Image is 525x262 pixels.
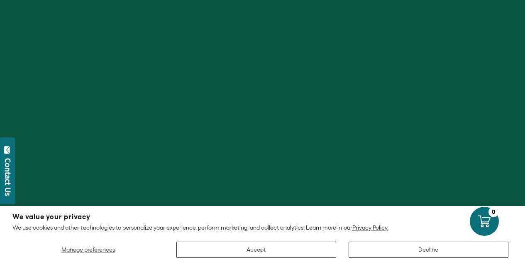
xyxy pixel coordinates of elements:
[352,224,388,231] a: Privacy Policy.
[488,207,499,217] div: 0
[4,158,12,196] div: Contact Us
[349,242,508,258] button: Decline
[12,213,513,220] h2: We value your privacy
[176,242,336,258] button: Accept
[12,242,164,258] button: Manage preferences
[12,224,513,231] p: We use cookies and other technologies to personalize your experience, perform marketing, and coll...
[61,246,115,253] span: Manage preferences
